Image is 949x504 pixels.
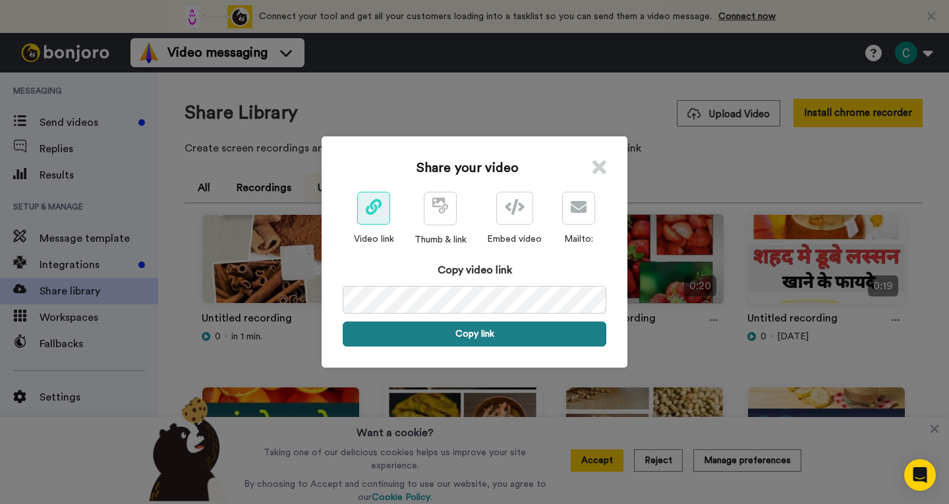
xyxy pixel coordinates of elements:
div: Open Intercom Messenger [904,459,936,491]
div: Video link [354,233,394,246]
div: Mailto: [562,233,595,246]
div: Thumb & link [415,233,467,246]
h1: Share your video [417,159,519,177]
div: Embed video [487,233,542,246]
div: Copy video link [343,262,606,278]
button: Copy link [343,322,606,347]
